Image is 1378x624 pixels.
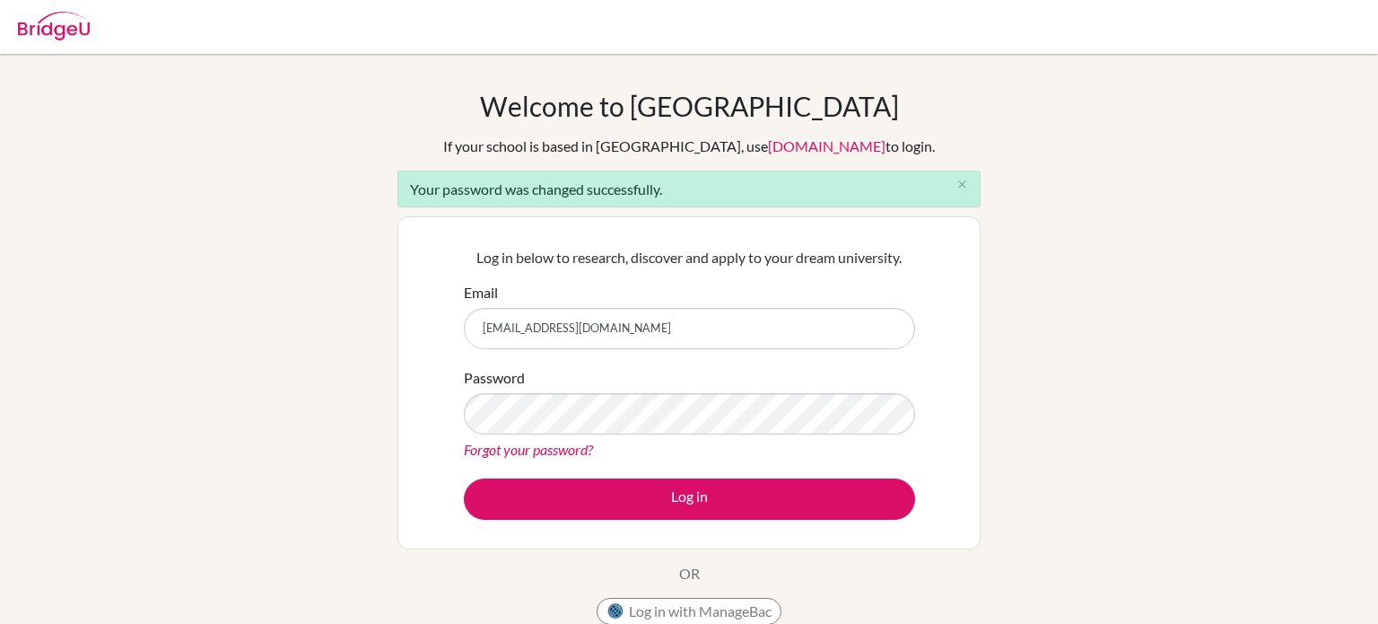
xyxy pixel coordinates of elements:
button: Log in [464,479,915,520]
label: Password [464,367,525,389]
p: OR [679,563,700,584]
img: Bridge-U [18,12,90,40]
h1: Welcome to [GEOGRAPHIC_DATA] [480,90,899,122]
i: close [955,178,969,191]
div: If your school is based in [GEOGRAPHIC_DATA], use to login. [443,136,935,157]
a: Forgot your password? [464,441,593,458]
p: Log in below to research, discover and apply to your dream university. [464,247,915,268]
a: [DOMAIN_NAME] [768,137,885,154]
button: Close [944,171,980,198]
label: Email [464,282,498,303]
div: Your password was changed successfully. [397,171,981,207]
